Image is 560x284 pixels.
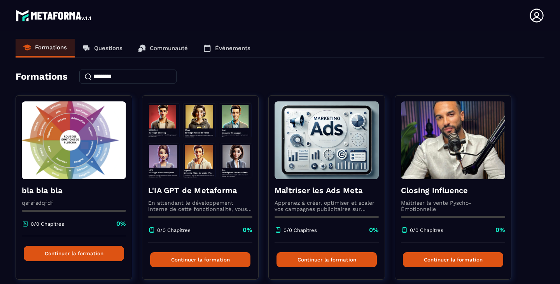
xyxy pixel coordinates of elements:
[495,226,505,234] p: 0%
[75,39,130,57] a: Questions
[22,200,126,206] p: qsfsfsdqfdf
[157,227,191,233] p: 0/0 Chapitres
[401,185,505,196] h4: Closing Influence
[275,200,379,212] p: Apprenez à créer, optimiser et scaler vos campagnes publicitaires sur Facebook et Instagram.
[24,246,124,261] button: Continuer la formation
[148,200,252,212] p: En attendant le développement interne de cette fonctionnalité, vous pouvez déjà l’utiliser avec C...
[148,101,252,179] img: formation-background
[130,39,196,57] a: Communauté
[369,226,379,234] p: 0%
[94,45,122,52] p: Questions
[150,252,250,267] button: Continuer la formation
[16,39,75,57] a: Formations
[401,101,505,179] img: formation-background
[283,227,317,233] p: 0/0 Chapitres
[16,8,93,23] img: logo
[196,39,258,57] a: Événements
[22,185,126,196] h4: bla bla bla
[275,185,379,196] h4: Maîtriser les Ads Meta
[148,185,252,196] h4: L'IA GPT de Metaforma
[22,101,126,179] img: formation-background
[31,221,64,227] p: 0/0 Chapitres
[116,220,126,228] p: 0%
[35,44,67,51] p: Formations
[215,45,250,52] p: Événements
[16,71,68,82] h4: Formations
[275,101,379,179] img: formation-background
[403,252,503,267] button: Continuer la formation
[276,252,377,267] button: Continuer la formation
[410,227,443,233] p: 0/0 Chapitres
[150,45,188,52] p: Communauté
[401,200,505,212] p: Maîtriser la vente Pyscho-Émotionnelle
[243,226,252,234] p: 0%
